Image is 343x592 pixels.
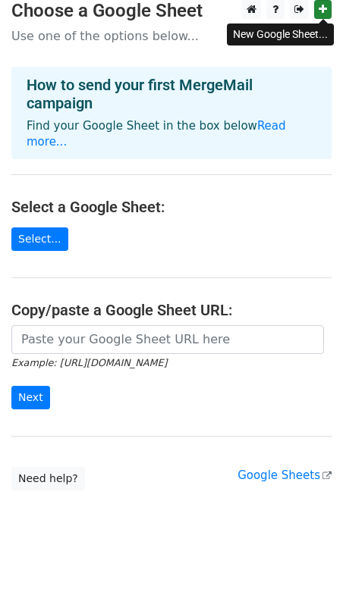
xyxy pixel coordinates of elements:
a: Google Sheets [238,468,332,482]
input: Paste your Google Sheet URL here [11,325,324,354]
div: New Google Sheet... [227,23,334,45]
a: Read more... [27,119,286,149]
h4: Copy/paste a Google Sheet URL: [11,301,332,319]
small: Example: [URL][DOMAIN_NAME] [11,357,167,368]
a: Select... [11,227,68,251]
h4: Select a Google Sheet: [11,198,332,216]
input: Next [11,386,50,409]
h4: How to send your first MergeMail campaign [27,76,316,112]
a: Need help? [11,467,85,490]
p: Find your Google Sheet in the box below [27,118,316,150]
iframe: Chat Widget [267,519,343,592]
p: Use one of the options below... [11,28,332,44]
